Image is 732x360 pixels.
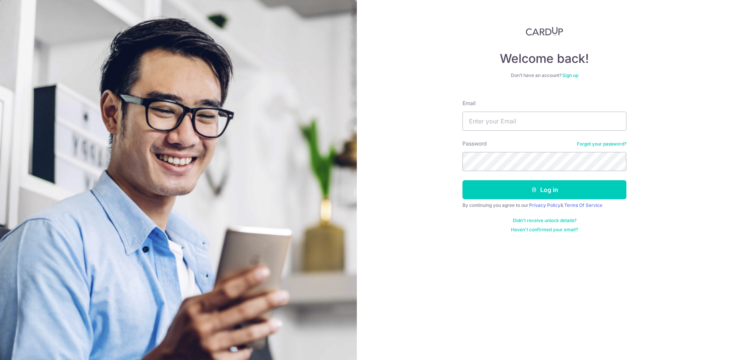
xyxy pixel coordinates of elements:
[462,72,626,78] div: Don’t have an account?
[511,227,578,233] a: Haven't confirmed your email?
[462,51,626,66] h4: Welcome back!
[529,202,560,208] a: Privacy Policy
[462,180,626,199] button: Log in
[577,141,626,147] a: Forgot your password?
[513,218,576,224] a: Didn't receive unlock details?
[562,72,578,78] a: Sign up
[462,99,475,107] label: Email
[462,202,626,208] div: By continuing you agree to our &
[462,112,626,131] input: Enter your Email
[462,140,487,147] label: Password
[526,27,563,36] img: CardUp Logo
[564,202,602,208] a: Terms Of Service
